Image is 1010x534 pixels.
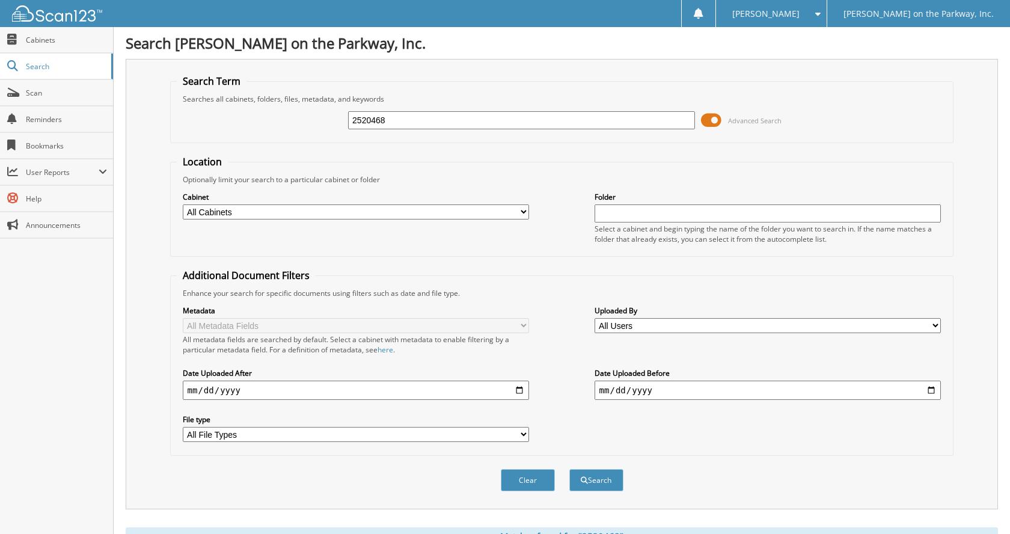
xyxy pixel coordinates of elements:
label: Folder [595,192,941,202]
span: Cabinets [26,35,107,45]
div: Optionally limit your search to a particular cabinet or folder [177,174,947,185]
div: Searches all cabinets, folders, files, metadata, and keywords [177,94,947,104]
legend: Additional Document Filters [177,269,316,282]
input: end [595,381,941,400]
img: scan123-logo-white.svg [12,5,102,22]
span: [PERSON_NAME] [732,10,800,17]
button: Clear [501,469,555,491]
span: Advanced Search [728,116,782,125]
label: Metadata [183,305,530,316]
span: Help [26,194,107,204]
label: Date Uploaded After [183,368,530,378]
span: Search [26,61,105,72]
span: Reminders [26,114,107,124]
button: Search [569,469,623,491]
label: Date Uploaded Before [595,368,941,378]
iframe: Chat Widget [950,476,1010,534]
label: Uploaded By [595,305,941,316]
label: File type [183,414,530,425]
h1: Search [PERSON_NAME] on the Parkway, Inc. [126,33,998,53]
legend: Location [177,155,228,168]
label: Cabinet [183,192,530,202]
span: [PERSON_NAME] on the Parkway, Inc. [843,10,994,17]
span: Scan [26,88,107,98]
div: All metadata fields are searched by default. Select a cabinet with metadata to enable filtering b... [183,334,530,355]
span: Bookmarks [26,141,107,151]
div: Enhance your search for specific documents using filters such as date and file type. [177,288,947,298]
span: User Reports [26,167,99,177]
a: here [378,345,393,355]
div: Select a cabinet and begin typing the name of the folder you want to search in. If the name match... [595,224,941,244]
span: Announcements [26,220,107,230]
legend: Search Term [177,75,246,88]
input: start [183,381,530,400]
